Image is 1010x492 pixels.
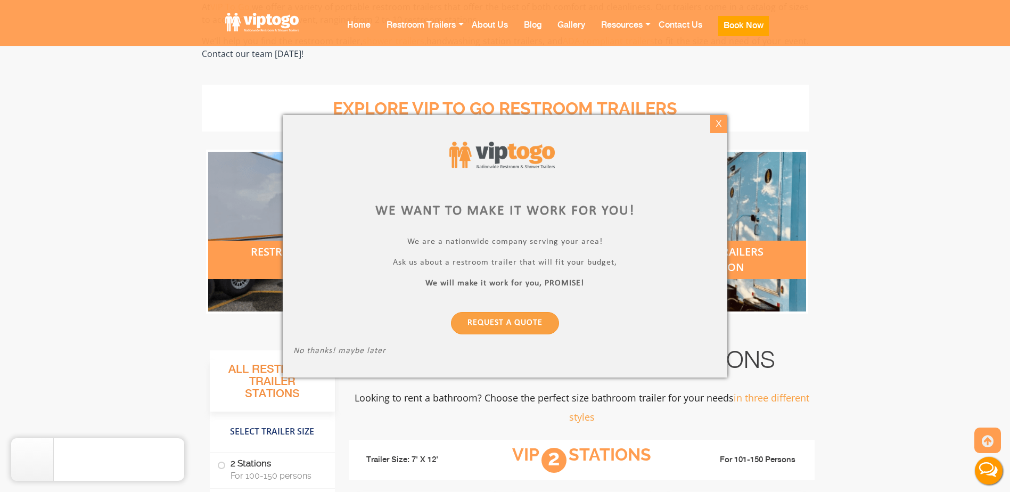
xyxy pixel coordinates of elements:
div: We want to make it work for you! [293,201,717,220]
img: viptogo logo [449,142,555,169]
p: No thanks! maybe later [293,346,717,358]
button: Live Chat [967,449,1010,492]
div: X [711,115,727,133]
b: We will make it work for you, PROMISE! [426,278,585,287]
p: We are a nationwide company serving your area! [293,236,717,249]
a: Request a Quote [451,311,559,334]
p: Ask us about a restroom trailer that will fit your budget, [293,257,717,269]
